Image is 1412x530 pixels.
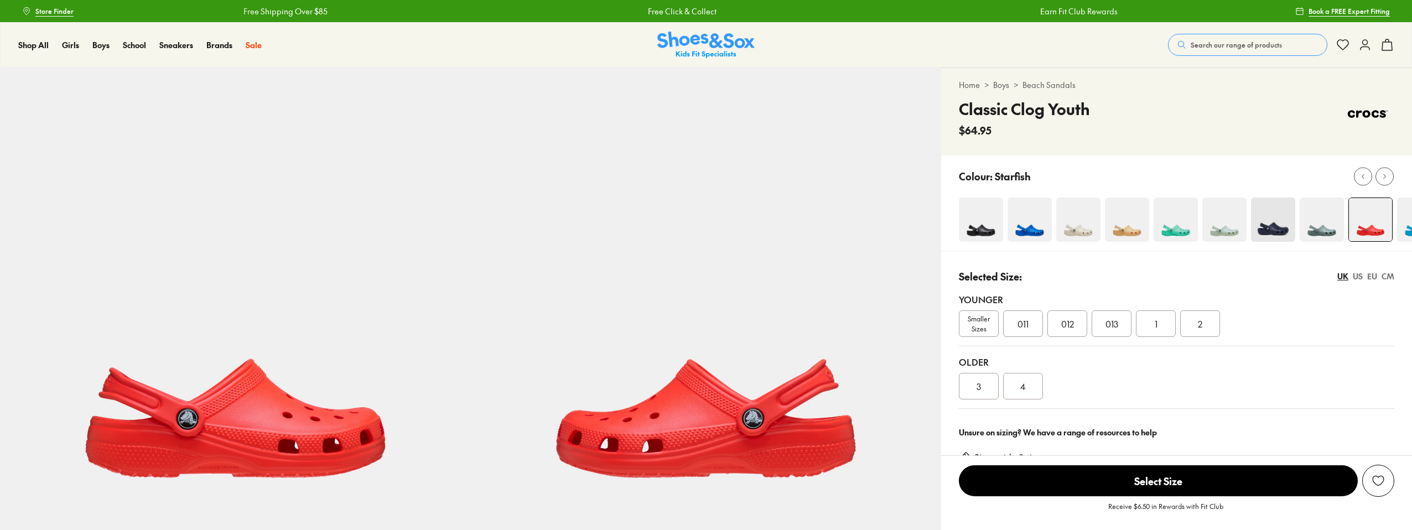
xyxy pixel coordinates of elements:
a: Size guide & tips [974,451,1041,464]
img: 4-502818_1 [1154,198,1198,242]
a: Sale [246,39,262,51]
p: Receive $6.50 in Rewards with Fit Club [1108,501,1223,521]
div: Older [959,355,1394,368]
div: CM [1382,271,1394,282]
div: > > [959,79,1394,91]
span: Book a FREE Expert Fitting [1309,6,1390,16]
a: Free Click & Collect [646,6,715,17]
img: Vendor logo [1341,97,1394,131]
a: Store Finder [22,1,74,21]
p: Starfish [995,169,1031,184]
span: Search our range of products [1191,40,1282,50]
a: Earn Fit Club Rewards [1039,6,1117,17]
a: Shop All [18,39,49,51]
span: Store Finder [35,6,74,16]
p: Colour: [959,169,993,184]
img: 4-502800_1 [1056,198,1100,242]
img: 4-548434_1 [1008,198,1052,242]
button: Search our range of products [1168,34,1327,56]
img: 4-493676_1 [959,198,1003,242]
span: 012 [1061,317,1074,330]
div: Younger [959,293,1394,306]
span: 4 [1020,380,1026,393]
div: US [1353,271,1363,282]
span: Boys [92,39,110,50]
span: 2 [1198,317,1202,330]
div: UK [1337,271,1348,282]
span: Sneakers [159,39,193,50]
a: Shoes & Sox [657,32,755,59]
a: Free Shipping Over $85 [242,6,326,17]
img: 4-367741_1 [1251,198,1295,242]
a: Sneakers [159,39,193,51]
a: Boys [92,39,110,51]
a: Home [959,79,980,91]
span: Sale [246,39,262,50]
img: SNS_Logo_Responsive.svg [657,32,755,59]
a: Brands [206,39,232,51]
span: 3 [977,380,981,393]
span: Select Size [959,465,1358,496]
span: 013 [1105,317,1118,330]
img: 4-538782_1 [1105,198,1149,242]
span: 011 [1018,317,1029,330]
span: School [123,39,146,50]
p: Selected Size: [959,269,1022,284]
span: Brands [206,39,232,50]
button: Add to Wishlist [1362,465,1394,497]
div: Unsure on sizing? We have a range of resources to help [959,427,1394,438]
span: 1 [1155,317,1157,330]
a: Beach Sandals [1022,79,1076,91]
a: School [123,39,146,51]
span: $64.95 [959,123,991,138]
span: Shop All [18,39,49,50]
span: Girls [62,39,79,50]
a: Boys [993,79,1009,91]
span: Smaller Sizes [959,314,998,334]
img: 4-538776_1 [1300,198,1344,242]
div: EU [1367,271,1377,282]
a: Girls [62,39,79,51]
img: 4-553259_1 [1349,198,1392,241]
a: Book a FREE Expert Fitting [1295,1,1390,21]
button: Select Size [959,465,1358,497]
h4: Classic Clog Youth [959,97,1090,121]
img: 4-553264_1 [1202,198,1247,242]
